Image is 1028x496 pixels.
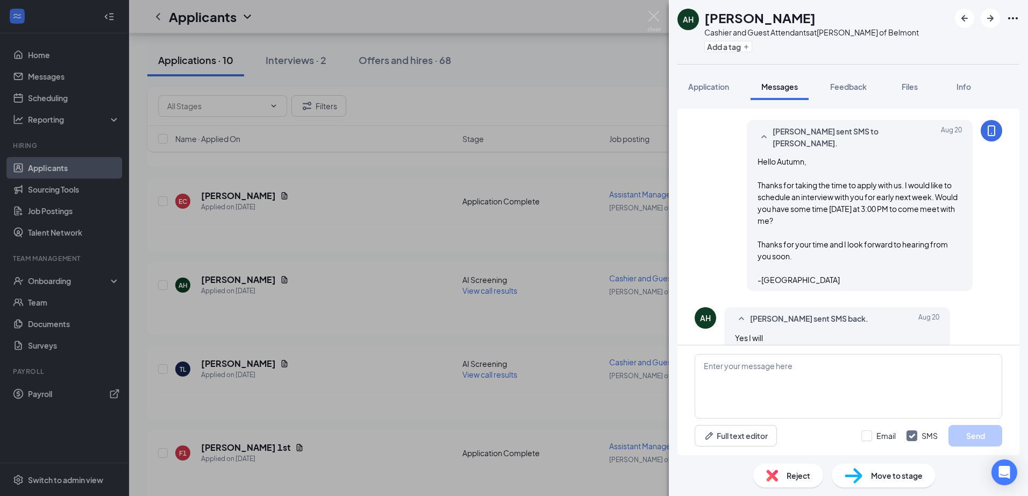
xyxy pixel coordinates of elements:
span: Aug 20 [941,125,962,149]
span: Move to stage [871,470,923,481]
button: PlusAdd a tag [704,41,752,52]
span: [PERSON_NAME] sent SMS back. [750,313,868,325]
div: Cashier and Guest Attendants at [PERSON_NAME] of Belmont [704,27,919,38]
button: ArrowLeftNew [955,9,974,28]
div: AH [700,313,711,323]
svg: Plus [743,44,749,50]
svg: ArrowLeftNew [958,12,971,25]
button: Full text editorPen [695,425,777,447]
span: Files [902,82,918,91]
span: Feedback [830,82,867,91]
span: Application [688,82,729,91]
span: Messages [761,82,798,91]
span: Aug 20 [918,313,939,325]
div: AH [683,14,694,25]
span: Hello Autumn, Thanks for taking the time to apply with us. I would like to schedule an interview ... [758,157,958,285]
button: ArrowRight [981,9,1000,28]
svg: SmallChevronUp [735,313,748,325]
span: Yes I will [735,333,763,343]
svg: Ellipses [1006,12,1019,25]
button: Send [948,425,1002,447]
svg: ArrowRight [984,12,997,25]
div: Open Intercom Messenger [991,459,1017,485]
svg: Pen [704,430,715,441]
svg: SmallChevronUp [758,131,770,144]
span: [PERSON_NAME] sent SMS to [PERSON_NAME]. [773,125,913,149]
svg: MobileSms [985,124,998,137]
span: Reject [787,470,810,481]
h1: [PERSON_NAME] [704,9,816,27]
span: Info [956,82,971,91]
